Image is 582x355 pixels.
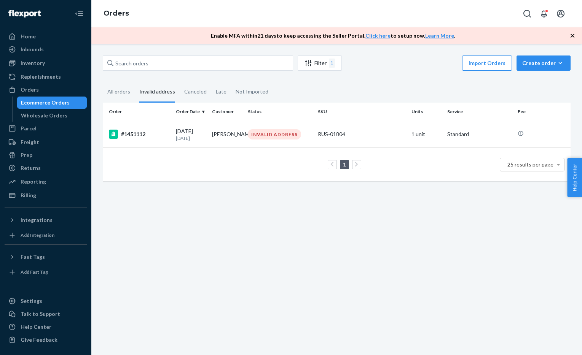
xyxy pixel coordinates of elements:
a: Reporting [5,176,87,188]
div: Replenishments [21,73,61,81]
a: Learn More [425,32,454,39]
input: Search orders [103,55,293,71]
a: Prep [5,149,87,161]
iframe: Opens a widget where you can chat to one of our agents [533,332,574,351]
div: Freight [21,138,39,146]
div: Late [216,82,226,101]
div: 1 [329,59,335,68]
div: Prep [21,151,32,159]
div: INVALID ADDRESS [248,129,301,139]
div: Create order [522,59,565,67]
button: Open Search Box [520,6,535,21]
th: Status [245,103,315,121]
div: Ecommerce Orders [21,99,70,106]
div: #1451112 [109,130,170,139]
th: Service [444,103,514,121]
div: Inbounds [21,46,44,53]
button: Create order [517,55,571,71]
a: Help Center [5,321,87,333]
a: Billing [5,189,87,201]
a: Inbounds [5,43,87,55]
div: Add Integration [21,232,54,238]
a: Settings [5,295,87,307]
div: Help Center [21,323,51,331]
th: Units [408,103,444,121]
div: Filter [298,59,341,68]
a: Ecommerce Orders [17,97,87,109]
div: Talk to Support [21,310,60,318]
div: Canceled [184,82,207,101]
button: Open notifications [536,6,552,21]
div: Invalid address [139,82,175,103]
button: Import Orders [462,55,512,71]
div: Integrations [21,216,53,224]
div: Orders [21,86,39,94]
ol: breadcrumbs [97,3,135,25]
div: Settings [21,297,42,305]
a: Add Integration [5,229,87,241]
div: All orders [107,82,130,101]
div: Add Fast Tag [21,269,48,275]
div: Fast Tags [21,253,45,261]
a: Click here [365,32,391,39]
button: Filter [298,55,342,71]
span: 25 results per page [507,161,553,168]
div: [DATE] [176,127,206,141]
div: Reporting [21,178,46,185]
th: Fee [515,103,571,121]
button: Integrations [5,214,87,226]
div: Inventory [21,59,45,67]
button: Close Navigation [72,6,87,21]
td: [PERSON_NAME] [209,121,245,147]
a: Freight [5,136,87,148]
img: Flexport logo [8,10,41,17]
th: Order [103,103,173,121]
div: Customer [212,108,242,115]
a: Orders [5,84,87,96]
div: Not Imported [236,82,268,101]
button: Fast Tags [5,251,87,263]
a: Page 1 is your current page [341,161,348,168]
p: [DATE] [176,135,206,141]
a: Orders [104,9,129,17]
a: Replenishments [5,71,87,83]
a: Inventory [5,57,87,69]
div: Give Feedback [21,336,57,344]
a: Wholesale Orders [17,109,87,122]
div: Home [21,33,36,40]
a: Returns [5,162,87,174]
a: Home [5,30,87,43]
div: Returns [21,164,41,172]
td: 1 unit [408,121,444,147]
button: Talk to Support [5,308,87,320]
a: Add Fast Tag [5,266,87,278]
button: Give Feedback [5,334,87,346]
p: Standard [447,130,511,138]
button: Help Center [567,158,582,197]
a: Parcel [5,122,87,135]
p: Enable MFA within 21 days to keep accessing the Seller Portal. to setup now. . [211,32,455,40]
th: SKU [315,103,408,121]
div: RUS-01804 [318,130,405,138]
div: Parcel [21,125,37,132]
button: Open account menu [553,6,568,21]
div: Billing [21,192,36,199]
div: Wholesale Orders [21,112,67,119]
th: Order Date [173,103,209,121]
